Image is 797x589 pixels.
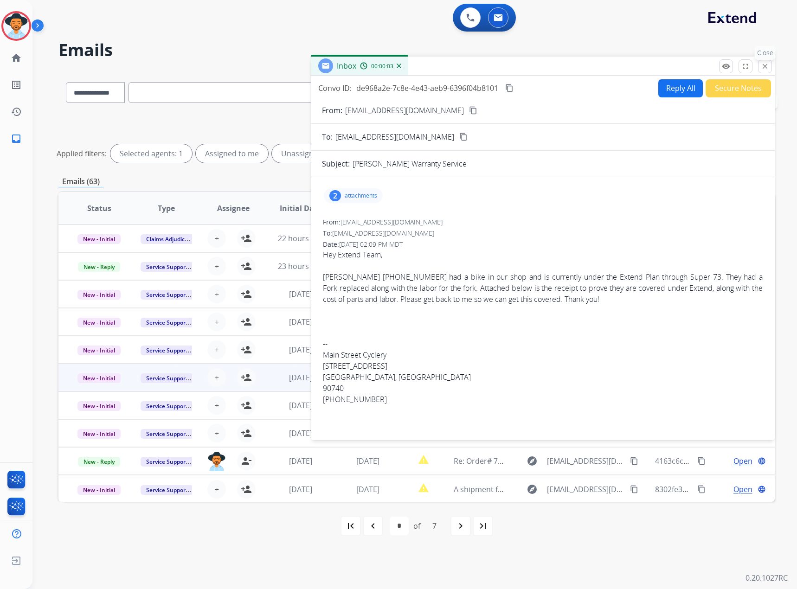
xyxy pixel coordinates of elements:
mat-icon: person_remove [241,455,252,467]
span: New - Initial [77,429,121,439]
mat-icon: content_copy [697,485,706,493]
span: Service Support [141,401,193,411]
p: Subject: [322,158,350,169]
mat-icon: person_add [241,233,252,244]
button: + [207,424,226,442]
mat-icon: home [11,52,22,64]
mat-icon: list_alt [11,79,22,90]
button: Close [758,59,772,73]
span: + [215,344,219,355]
button: + [207,285,226,303]
span: [DATE] [356,456,379,466]
mat-icon: history [11,106,22,117]
span: Initial Date [280,203,321,214]
div: 7 [425,517,444,535]
div: Assigned to me [196,144,268,163]
div: Main Street Cyclery [323,349,763,360]
span: A shipment from order SH-AVN-475732 has been delivered [454,484,659,494]
p: [EMAIL_ADDRESS][DOMAIN_NAME] [345,105,464,116]
span: New - Initial [77,346,121,355]
span: + [215,288,219,300]
mat-icon: close [761,62,769,70]
span: Open [733,484,752,495]
span: Service Support [141,373,193,383]
span: [EMAIL_ADDRESS][DOMAIN_NAME] [341,218,443,226]
p: Applied filters: [57,148,107,159]
div: To: [323,229,763,238]
span: 4163c6ce-b7c9-4698-af54-ddc4bfe120f7 [655,456,792,466]
div: [PERSON_NAME] [PHONE_NUMBER] had a bike in our shop and is currently under the Extend Plan throug... [323,271,763,305]
p: Close [755,46,776,60]
span: New - Initial [77,318,121,327]
div: Unassigned [272,144,332,163]
mat-icon: content_copy [505,84,514,92]
span: Service Support [141,346,193,355]
span: [DATE] [289,400,312,410]
mat-icon: person_add [241,372,252,383]
p: Convo ID: [318,83,352,94]
div: of [413,520,420,531]
mat-icon: first_page [345,520,356,531]
span: + [215,261,219,272]
p: Emails (63) [58,176,103,187]
div: From: [323,218,763,227]
button: + [207,313,226,331]
span: [DATE] [289,289,312,299]
span: Assignee [217,203,250,214]
div: [PHONE_NUMBER] [323,394,763,405]
mat-icon: navigate_next [455,520,466,531]
mat-icon: last_page [477,520,488,531]
mat-icon: content_copy [630,485,638,493]
img: agent-avatar [207,452,226,471]
mat-icon: remove_red_eye [722,62,730,70]
mat-icon: person_add [241,344,252,355]
span: Type [158,203,175,214]
button: + [207,229,226,248]
button: + [207,257,226,275]
span: [EMAIL_ADDRESS][DOMAIN_NAME] [547,455,625,467]
span: + [215,400,219,411]
p: To: [322,131,333,142]
span: New - Initial [77,485,121,495]
span: 23 hours ago [278,261,324,271]
span: 22 hours ago [278,233,324,243]
mat-icon: person_add [241,400,252,411]
span: New - Initial [77,290,121,300]
p: 0.20.1027RC [746,572,788,583]
span: Service Support [141,429,193,439]
div: [GEOGRAPHIC_DATA], [GEOGRAPHIC_DATA] [323,371,763,383]
div: 90740 [323,383,763,394]
span: + [215,428,219,439]
div: 2 [329,190,341,201]
span: [DATE] 02:09 PM MDT [339,240,403,249]
span: [EMAIL_ADDRESS][DOMAIN_NAME] [335,131,454,142]
mat-icon: person_add [241,288,252,300]
span: + [215,484,219,495]
mat-icon: report_problem [418,482,429,493]
mat-icon: person_add [241,484,252,495]
button: + [207,340,226,359]
img: avatar [3,13,29,39]
mat-icon: navigate_before [367,520,379,531]
span: Service Support [141,290,193,300]
span: 00:00:03 [371,63,393,70]
span: Status [87,203,111,214]
span: [EMAIL_ADDRESS][DOMAIN_NAME] [332,229,434,237]
span: New - Reply [78,457,120,467]
span: New - Initial [77,234,121,244]
span: [DATE] [289,456,312,466]
div: Selected agents: 1 [110,144,192,163]
p: [PERSON_NAME] Warranty Service [353,158,467,169]
button: Reply All [658,79,703,97]
button: Secure Notes [706,79,771,97]
span: [EMAIL_ADDRESS][DOMAIN_NAME] [547,484,625,495]
span: Open [733,455,752,467]
button: + [207,368,226,387]
div: Date: [323,240,763,249]
mat-icon: explore [527,455,538,467]
span: New - Initial [77,373,121,383]
span: Service Support [141,485,193,495]
mat-icon: person_add [241,428,252,439]
span: [DATE] [289,317,312,327]
mat-icon: person_add [241,261,252,272]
